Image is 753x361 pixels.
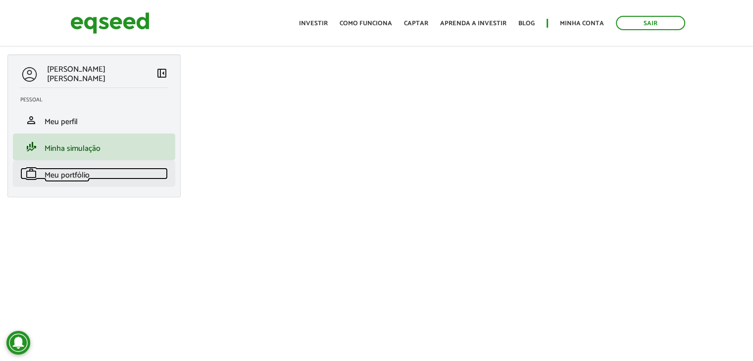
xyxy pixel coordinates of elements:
span: Meu portfólio [45,169,90,182]
h2: Pessoal [20,97,175,103]
a: finance_modeMinha simulação [20,141,168,153]
a: Sair [616,16,685,30]
a: Investir [299,20,328,27]
a: Colapsar menu [156,67,168,81]
li: Meu portfólio [13,160,175,187]
a: Captar [404,20,428,27]
a: Minha conta [560,20,604,27]
a: Como funciona [340,20,392,27]
p: [PERSON_NAME] [PERSON_NAME] [47,65,156,84]
li: Minha simulação [13,134,175,160]
a: Blog [518,20,535,27]
li: Meu perfil [13,107,175,134]
a: workMeu portfólio [20,168,168,180]
a: personMeu perfil [20,114,168,126]
span: finance_mode [25,141,37,153]
img: EqSeed [70,10,150,36]
span: Minha simulação [45,142,100,155]
span: Meu perfil [45,115,78,129]
a: Aprenda a investir [440,20,506,27]
span: person [25,114,37,126]
span: work [25,168,37,180]
span: left_panel_close [156,67,168,79]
